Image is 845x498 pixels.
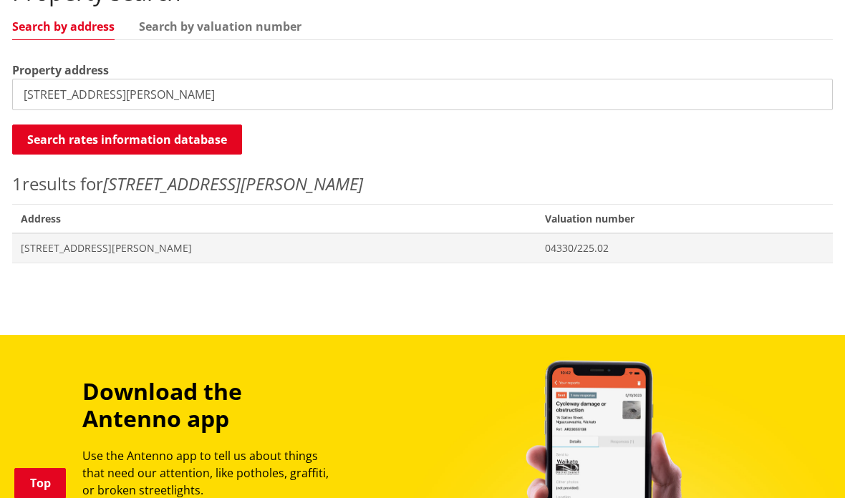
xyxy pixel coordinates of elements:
label: Property address [12,62,109,79]
span: Address [12,204,536,233]
a: Top [14,468,66,498]
input: e.g. Duke Street NGARUAWAHIA [12,79,833,110]
button: Search rates information database [12,125,242,155]
em: [STREET_ADDRESS][PERSON_NAME] [103,172,363,195]
a: Search by valuation number [139,21,301,32]
span: Valuation number [536,204,833,233]
a: [STREET_ADDRESS][PERSON_NAME] 04330/225.02 [12,233,833,263]
p: results for [12,171,833,197]
h3: Download the Antenno app [82,378,342,433]
iframe: Messenger Launcher [779,438,831,489]
span: [STREET_ADDRESS][PERSON_NAME] [21,241,528,255]
span: 04330/225.02 [545,241,824,255]
a: Search by address [12,21,115,32]
span: 1 [12,172,22,195]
